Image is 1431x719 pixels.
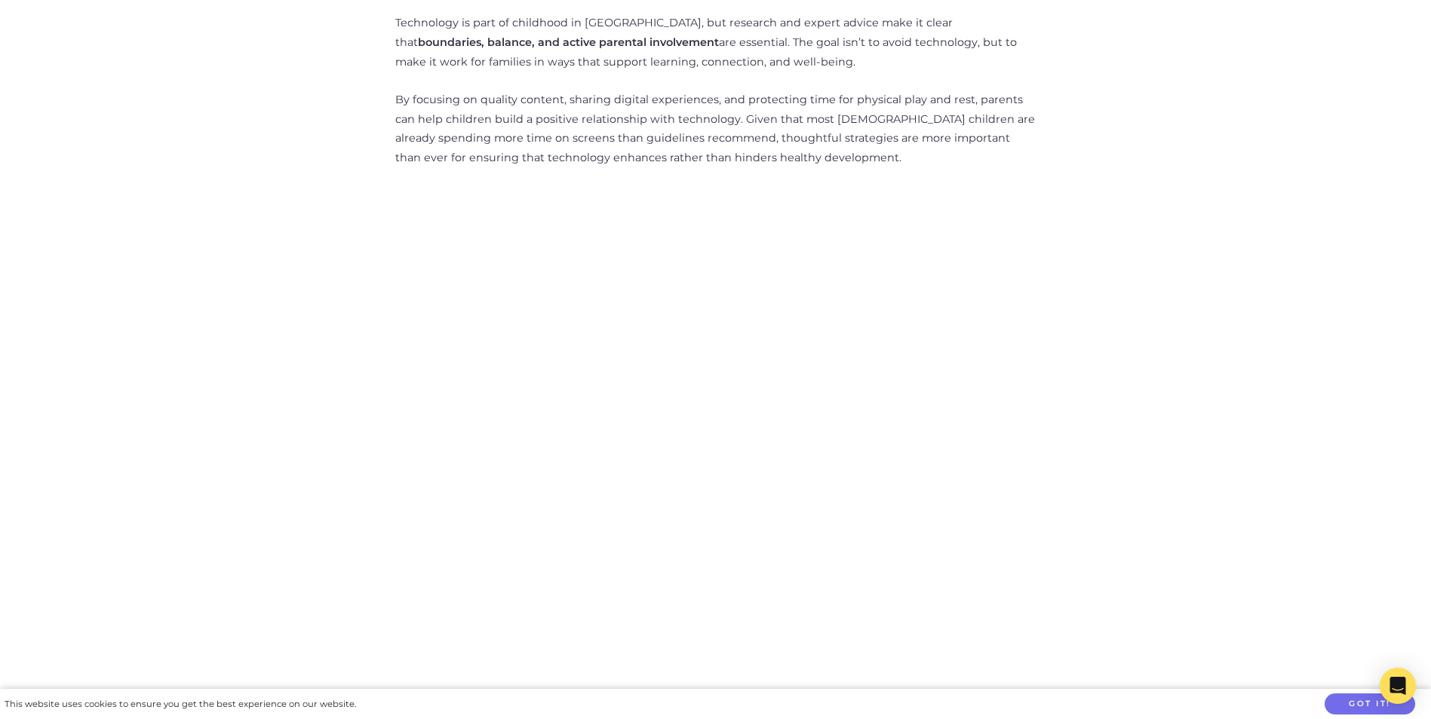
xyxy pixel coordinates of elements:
[395,90,1036,169] p: By focusing on quality content, sharing digital experiences, and protecting time for physical pla...
[395,14,1036,72] p: Technology is part of childhood in [GEOGRAPHIC_DATA], but research and expert advice make it clea...
[1325,693,1415,715] button: Got it!
[5,696,356,712] div: This website uses cookies to ensure you get the best experience on our website.
[418,35,719,49] strong: boundaries, balance, and active parental involvement
[1380,668,1416,704] div: Open Intercom Messenger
